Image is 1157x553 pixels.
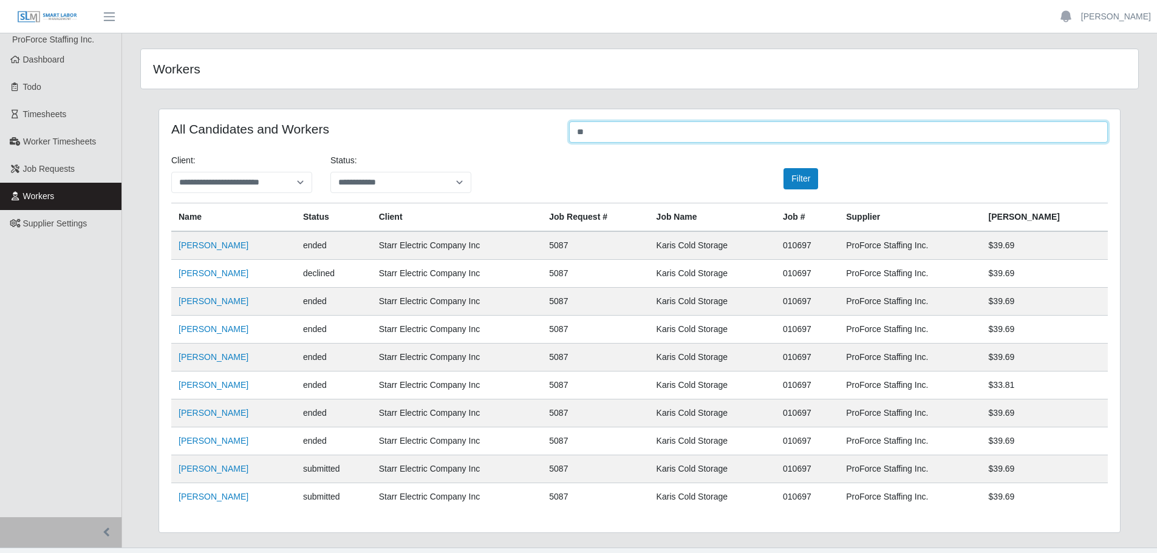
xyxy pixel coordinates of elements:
[542,231,649,260] td: 5087
[372,231,542,260] td: Starr Electric Company Inc
[981,344,1108,371] td: $39.69
[839,288,981,316] td: ProForce Staffing Inc.
[981,316,1108,344] td: $39.69
[981,483,1108,511] td: $39.69
[179,296,248,306] a: [PERSON_NAME]
[296,231,372,260] td: ended
[179,352,248,362] a: [PERSON_NAME]
[171,121,551,137] h4: All Candidates and Workers
[981,231,1108,260] td: $39.69
[179,268,248,278] a: [PERSON_NAME]
[649,427,776,455] td: Karis Cold Storage
[23,109,67,119] span: Timesheets
[372,316,542,344] td: Starr Electric Company Inc
[776,260,839,288] td: 010697
[839,371,981,399] td: ProForce Staffing Inc.
[296,427,372,455] td: ended
[981,427,1108,455] td: $39.69
[542,399,649,427] td: 5087
[372,203,542,232] th: Client
[981,455,1108,483] td: $39.69
[839,203,981,232] th: Supplier
[981,260,1108,288] td: $39.69
[776,399,839,427] td: 010697
[372,260,542,288] td: Starr Electric Company Inc
[649,371,776,399] td: Karis Cold Storage
[542,260,649,288] td: 5087
[776,203,839,232] th: Job #
[981,371,1108,399] td: $33.81
[649,344,776,371] td: Karis Cold Storage
[372,371,542,399] td: Starr Electric Company Inc
[179,408,248,418] a: [PERSON_NAME]
[542,483,649,511] td: 5087
[981,203,1108,232] th: [PERSON_NAME]
[23,219,87,228] span: Supplier Settings
[179,324,248,334] a: [PERSON_NAME]
[153,61,548,76] h4: Workers
[542,427,649,455] td: 5087
[296,399,372,427] td: ended
[542,344,649,371] td: 5087
[23,55,65,64] span: Dashboard
[296,288,372,316] td: ended
[179,464,248,473] a: [PERSON_NAME]
[17,10,78,24] img: SLM Logo
[649,231,776,260] td: Karis Cold Storage
[649,316,776,344] td: Karis Cold Storage
[542,455,649,483] td: 5087
[23,164,75,174] span: Job Requests
[649,203,776,232] th: Job Name
[12,35,94,44] span: ProForce Staffing Inc.
[839,455,981,483] td: ProForce Staffing Inc.
[23,191,55,201] span: Workers
[372,427,542,455] td: Starr Electric Company Inc
[372,455,542,483] td: Starr Electric Company Inc
[649,483,776,511] td: Karis Cold Storage
[839,260,981,288] td: ProForce Staffing Inc.
[649,288,776,316] td: Karis Cold Storage
[296,371,372,399] td: ended
[776,231,839,260] td: 010697
[1081,10,1151,23] a: [PERSON_NAME]
[776,427,839,455] td: 010697
[372,483,542,511] td: Starr Electric Company Inc
[776,455,839,483] td: 010697
[171,154,196,167] label: Client:
[776,344,839,371] td: 010697
[542,371,649,399] td: 5087
[783,168,818,189] button: Filter
[981,399,1108,427] td: $39.69
[649,260,776,288] td: Karis Cold Storage
[649,455,776,483] td: Karis Cold Storage
[776,371,839,399] td: 010697
[296,483,372,511] td: submitted
[372,288,542,316] td: Starr Electric Company Inc
[372,399,542,427] td: Starr Electric Company Inc
[23,137,96,146] span: Worker Timesheets
[839,427,981,455] td: ProForce Staffing Inc.
[179,492,248,501] a: [PERSON_NAME]
[372,344,542,371] td: Starr Electric Company Inc
[171,203,296,232] th: Name
[839,344,981,371] td: ProForce Staffing Inc.
[839,231,981,260] td: ProForce Staffing Inc.
[296,316,372,344] td: ended
[23,82,41,92] span: Todo
[776,316,839,344] td: 010697
[296,260,372,288] td: declined
[839,483,981,511] td: ProForce Staffing Inc.
[542,288,649,316] td: 5087
[296,344,372,371] td: ended
[649,399,776,427] td: Karis Cold Storage
[776,288,839,316] td: 010697
[839,316,981,344] td: ProForce Staffing Inc.
[179,436,248,446] a: [PERSON_NAME]
[330,154,357,167] label: Status:
[296,203,372,232] th: Status
[839,399,981,427] td: ProForce Staffing Inc.
[179,240,248,250] a: [PERSON_NAME]
[776,483,839,511] td: 010697
[179,380,248,390] a: [PERSON_NAME]
[981,288,1108,316] td: $39.69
